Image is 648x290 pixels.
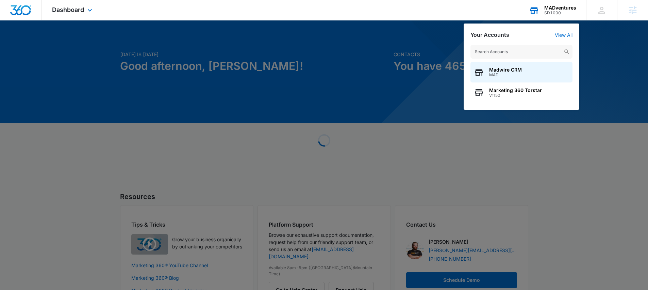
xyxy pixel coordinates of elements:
[544,5,576,11] div: account name
[544,11,576,15] div: account id
[470,45,572,59] input: Search Accounts
[489,93,542,98] span: V1150
[489,73,522,77] span: MAD
[52,6,84,13] span: Dashboard
[470,82,572,103] button: Marketing 360 TorstarV1150
[489,88,542,93] span: Marketing 360 Torstar
[470,32,509,38] h2: Your Accounts
[470,62,572,82] button: Madwire CRMMAD
[555,32,572,38] a: View All
[489,67,522,73] span: Madwire CRM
